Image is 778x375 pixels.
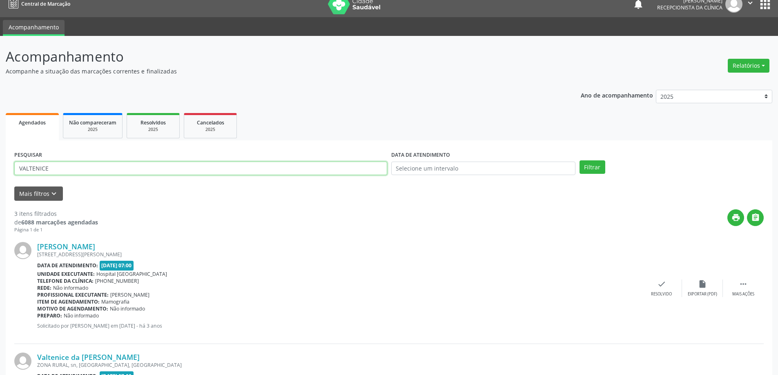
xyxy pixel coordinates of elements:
[14,226,98,233] div: Página 1 de 1
[14,242,31,259] img: img
[391,162,575,175] input: Selecione um intervalo
[651,291,672,297] div: Resolvido
[14,162,387,175] input: Nome, CNS
[727,209,744,226] button: print
[101,298,129,305] span: Mamografia
[190,126,231,133] div: 2025
[14,209,98,218] div: 3 itens filtrados
[37,277,94,284] b: Telefone da clínica:
[732,291,754,297] div: Mais ações
[6,47,542,67] p: Acompanhamento
[728,59,769,73] button: Relatórios
[37,298,100,305] b: Item de agendamento:
[37,305,108,312] b: Motivo de agendamento:
[14,353,31,370] img: img
[657,280,666,288] i: check
[53,284,88,291] span: Não informado
[19,119,46,126] span: Agendados
[688,291,717,297] div: Exportar (PDF)
[37,362,641,368] div: ZONA RURAL, sn, [GEOGRAPHIC_DATA], [GEOGRAPHIC_DATA]
[37,291,109,298] b: Profissional executante:
[110,305,145,312] span: Não informado
[14,149,42,162] label: PESQUISAR
[698,280,707,288] i: insert_drive_file
[95,277,139,284] span: [PHONE_NUMBER]
[140,119,166,126] span: Resolvidos
[391,149,450,162] label: DATA DE ATENDIMENTO
[37,271,95,277] b: Unidade executante:
[580,160,605,174] button: Filtrar
[747,209,764,226] button: 
[21,218,98,226] strong: 6088 marcações agendadas
[64,312,99,319] span: Não informado
[739,280,748,288] i: 
[37,312,62,319] b: Preparo:
[14,186,63,201] button: Mais filtroskeyboard_arrow_down
[14,218,98,226] div: de
[37,284,51,291] b: Rede:
[110,291,149,298] span: [PERSON_NAME]
[37,242,95,251] a: [PERSON_NAME]
[197,119,224,126] span: Cancelados
[37,322,641,329] p: Solicitado por [PERSON_NAME] em [DATE] - há 3 anos
[731,213,740,222] i: print
[3,20,65,36] a: Acompanhamento
[100,261,134,270] span: [DATE] 07:00
[69,126,116,133] div: 2025
[96,271,167,277] span: Hospital [GEOGRAPHIC_DATA]
[37,251,641,258] div: [STREET_ADDRESS][PERSON_NAME]
[37,353,140,362] a: Valtenice da [PERSON_NAME]
[133,126,174,133] div: 2025
[657,4,722,11] span: Recepcionista da clínica
[581,90,653,100] p: Ano de acompanhamento
[69,119,116,126] span: Não compareceram
[21,0,70,7] span: Central de Marcação
[37,262,98,269] b: Data de atendimento:
[6,67,542,75] p: Acompanhe a situação das marcações correntes e finalizadas
[49,189,58,198] i: keyboard_arrow_down
[751,213,760,222] i: 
